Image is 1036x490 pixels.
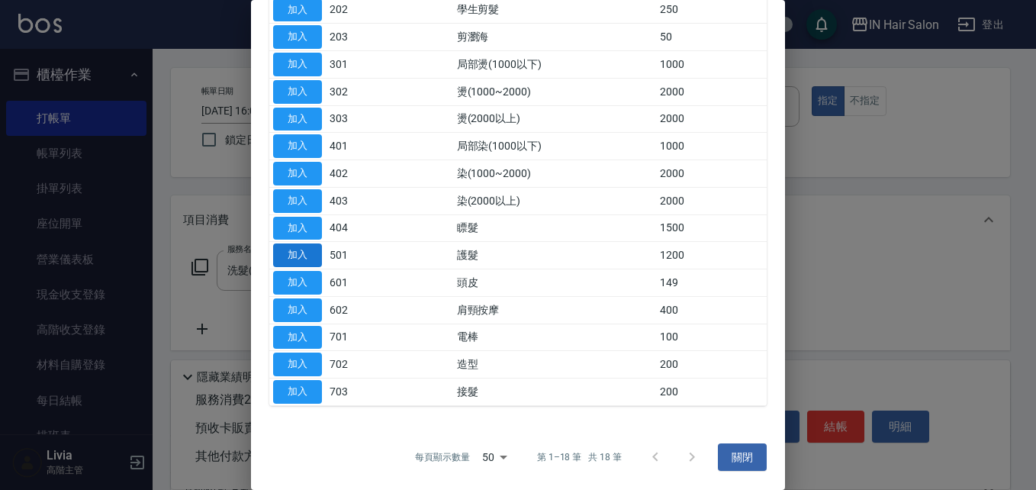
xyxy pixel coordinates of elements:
[656,351,767,379] td: 200
[273,134,322,158] button: 加入
[273,353,322,376] button: 加入
[273,53,322,76] button: 加入
[656,78,767,105] td: 2000
[326,296,389,324] td: 602
[326,351,389,379] td: 702
[273,271,322,295] button: 加入
[656,379,767,406] td: 200
[656,160,767,188] td: 2000
[273,162,322,185] button: 加入
[273,108,322,131] button: 加入
[656,269,767,297] td: 149
[415,450,470,464] p: 每頁顯示數量
[453,242,657,269] td: 護髮
[453,379,657,406] td: 接髮
[273,380,322,404] button: 加入
[453,51,657,79] td: 局部燙(1000以下)
[656,187,767,214] td: 2000
[326,324,389,351] td: 701
[656,24,767,51] td: 50
[273,298,322,322] button: 加入
[656,105,767,133] td: 2000
[326,24,389,51] td: 203
[656,133,767,160] td: 1000
[656,242,767,269] td: 1200
[273,25,322,49] button: 加入
[537,450,622,464] p: 第 1–18 筆 共 18 筆
[656,324,767,351] td: 100
[656,51,767,79] td: 1000
[326,51,389,79] td: 301
[453,105,657,133] td: 燙(2000以上)
[453,351,657,379] td: 造型
[453,160,657,188] td: 染(1000~2000)
[273,217,322,240] button: 加入
[656,296,767,324] td: 400
[273,189,322,213] button: 加入
[718,443,767,472] button: 關閉
[326,187,389,214] td: 403
[476,437,513,478] div: 50
[273,80,322,104] button: 加入
[326,78,389,105] td: 302
[453,324,657,351] td: 電棒
[453,133,657,160] td: 局部染(1000以下)
[656,214,767,242] td: 1500
[453,214,657,242] td: 瞟髮
[326,133,389,160] td: 401
[453,24,657,51] td: 剪瀏海
[453,269,657,297] td: 頭皮
[453,296,657,324] td: 肩頸按摩
[326,160,389,188] td: 402
[273,326,322,350] button: 加入
[326,105,389,133] td: 303
[326,214,389,242] td: 404
[273,243,322,267] button: 加入
[326,242,389,269] td: 501
[326,379,389,406] td: 703
[453,78,657,105] td: 燙(1000~2000)
[326,269,389,297] td: 601
[453,187,657,214] td: 染(2000以上)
